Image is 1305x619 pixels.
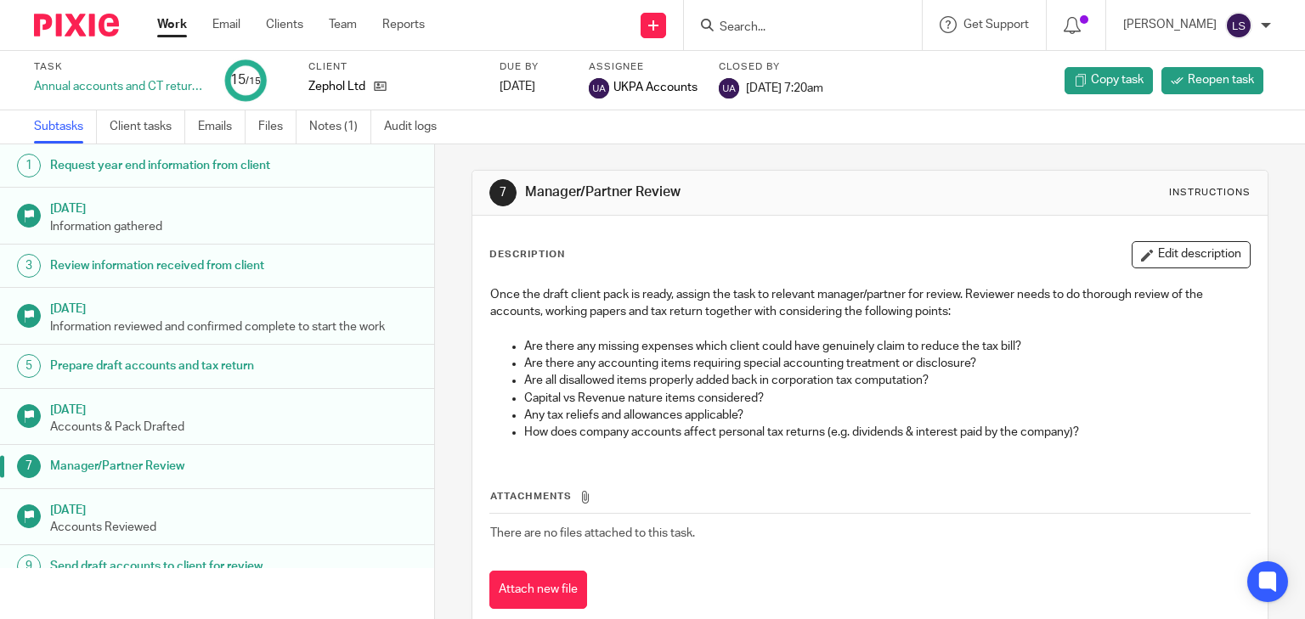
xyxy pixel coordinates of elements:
[589,78,609,98] img: svg%3E
[384,110,449,143] a: Audit logs
[230,70,261,90] div: 15
[489,179,517,206] div: 7
[50,554,295,579] h1: Send draft accounts to client for review
[258,110,297,143] a: Files
[1161,67,1263,94] a: Reopen task
[157,16,187,33] a: Work
[500,60,568,74] label: Due by
[50,253,295,279] h1: Review information received from client
[613,79,698,96] span: UKPA Accounts
[525,183,906,201] h1: Manager/Partner Review
[1225,12,1252,39] img: svg%3E
[308,78,365,95] p: Zephol Ltd
[490,527,695,539] span: There are no files attached to this task.
[34,78,204,95] div: Annual accounts and CT return - Current
[489,571,587,609] button: Attach new file
[50,498,417,519] h1: [DATE]
[110,110,185,143] a: Client tasks
[1123,16,1217,33] p: [PERSON_NAME]
[382,16,425,33] a: Reports
[50,153,295,178] h1: Request year end information from client
[308,60,478,74] label: Client
[17,154,41,177] div: 1
[524,338,1251,355] p: Are there any missing expenses which client could have genuinely claim to reduce the tax bill?
[50,519,417,536] p: Accounts Reviewed
[524,355,1251,372] p: Are there any accounting items requiring special accounting treatment or disclosure?
[524,424,1251,441] p: How does company accounts affect personal tax returns (e.g. dividends & interest paid by the comp...
[500,78,568,95] div: [DATE]
[329,16,357,33] a: Team
[212,16,240,33] a: Email
[1169,186,1251,200] div: Instructions
[963,19,1029,31] span: Get Support
[246,76,261,86] small: /15
[34,14,119,37] img: Pixie
[50,419,417,436] p: Accounts & Pack Drafted
[309,110,371,143] a: Notes (1)
[719,78,739,98] img: svg%3E
[198,110,246,143] a: Emails
[50,353,295,379] h1: Prepare draft accounts and tax return
[17,354,41,378] div: 5
[17,554,41,578] div: 9
[490,286,1251,321] p: Once the draft client pack is ready, assign the task to relevant manager/partner for review. Revi...
[50,296,417,318] h1: [DATE]
[490,492,572,501] span: Attachments
[50,196,417,217] h1: [DATE]
[1065,67,1153,94] a: Copy task
[524,372,1251,389] p: Are all disallowed items properly added back in corporation tax computation?
[718,20,871,36] input: Search
[1132,241,1251,268] button: Edit description
[719,60,823,74] label: Closed by
[50,218,417,235] p: Information gathered
[1188,71,1254,88] span: Reopen task
[489,248,565,262] p: Description
[589,60,698,74] label: Assignee
[1091,71,1144,88] span: Copy task
[50,318,417,335] p: Information reviewed and confirmed complete to start the work
[524,390,1251,407] p: Capital vs Revenue nature items considered?
[266,16,303,33] a: Clients
[746,82,823,93] span: [DATE] 7:20am
[50,453,295,479] h1: Manager/Partner Review
[17,454,41,478] div: 7
[524,407,1251,424] p: Any tax reliefs and allowances applicable?
[50,397,417,419] h1: [DATE]
[34,110,97,143] a: Subtasks
[17,254,41,278] div: 3
[34,60,204,74] label: Task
